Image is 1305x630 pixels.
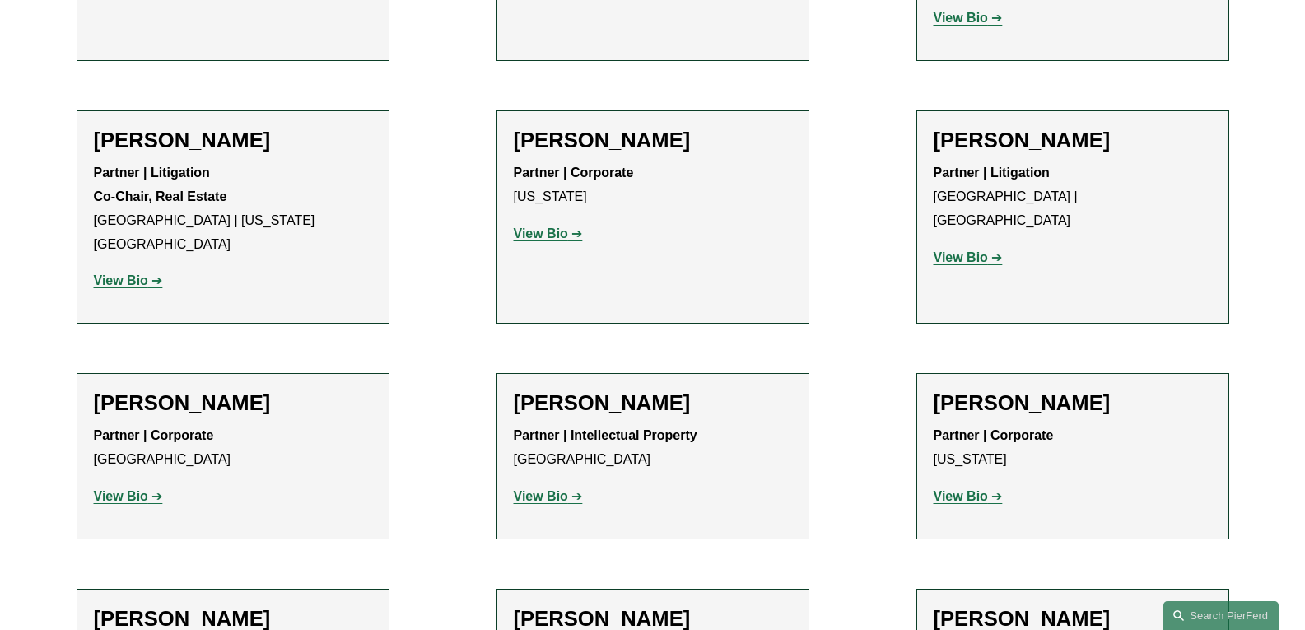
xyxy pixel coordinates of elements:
[514,166,634,180] strong: Partner | Corporate
[514,226,568,240] strong: View Bio
[934,161,1212,232] p: [GEOGRAPHIC_DATA] | [GEOGRAPHIC_DATA]
[934,166,1050,180] strong: Partner | Litigation
[934,250,988,264] strong: View Bio
[934,390,1212,416] h2: [PERSON_NAME]
[94,273,148,287] strong: View Bio
[934,489,1003,503] a: View Bio
[514,424,792,472] p: [GEOGRAPHIC_DATA]
[94,128,372,153] h2: [PERSON_NAME]
[514,226,583,240] a: View Bio
[514,428,697,442] strong: Partner | Intellectual Property
[94,424,372,472] p: [GEOGRAPHIC_DATA]
[514,390,792,416] h2: [PERSON_NAME]
[934,11,1003,25] a: View Bio
[94,428,214,442] strong: Partner | Corporate
[934,250,1003,264] a: View Bio
[934,489,988,503] strong: View Bio
[514,128,792,153] h2: [PERSON_NAME]
[94,273,163,287] a: View Bio
[934,428,1054,442] strong: Partner | Corporate
[94,489,163,503] a: View Bio
[514,489,568,503] strong: View Bio
[514,161,792,209] p: [US_STATE]
[94,390,372,416] h2: [PERSON_NAME]
[94,489,148,503] strong: View Bio
[94,166,227,203] strong: Partner | Litigation Co-Chair, Real Estate
[934,128,1212,153] h2: [PERSON_NAME]
[934,11,988,25] strong: View Bio
[514,489,583,503] a: View Bio
[1163,601,1279,630] a: Search this site
[94,161,372,256] p: [GEOGRAPHIC_DATA] | [US_STATE][GEOGRAPHIC_DATA]
[934,424,1212,472] p: [US_STATE]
